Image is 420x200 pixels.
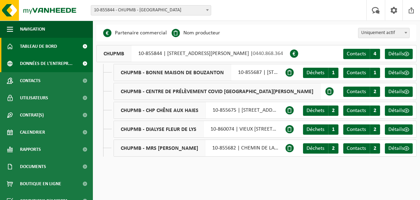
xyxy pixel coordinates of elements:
span: 2 [328,143,338,154]
span: CHUPMB - BONNE MAISON DE BOUZANTON [114,64,231,81]
li: Nom producteur [172,28,220,38]
a: Contacts 2 [343,124,380,135]
span: Données de l'entrepr... [20,55,73,72]
span: Uniquement actif [358,28,409,38]
span: 1 [370,68,380,78]
span: Détails [388,70,404,76]
span: 0440.868.364 [253,51,283,56]
span: 1 [328,68,338,78]
span: CHUPMB - CENTRE DE PRÉLÈVEMENT COVID [GEOGRAPHIC_DATA][PERSON_NAME] [114,83,321,100]
span: Contacts [347,108,366,113]
div: 10-855682 | CHEMIN DE LA CURE D'AIR 19, 7000 MONS [114,140,286,157]
a: Déchets 2 [303,105,338,116]
span: Contacts [347,70,366,76]
span: Déchets [306,127,324,132]
span: 2 [370,124,380,135]
span: CHUPMB - CHP CHÊNE AUX HAIES [114,102,206,119]
span: Contrat(s) [20,107,44,124]
span: Calendrier [20,124,45,141]
span: Navigation [20,21,45,38]
div: 10-860074 | VIEUX [STREET_ADDRESS] [114,121,286,138]
span: 4 [370,49,380,59]
div: 10-855844 | [STREET_ADDRESS][PERSON_NAME] | [96,45,290,62]
a: Contacts 4 [343,49,380,59]
a: Déchets 1 [303,124,338,135]
a: Détails [385,143,413,154]
span: 10-855844 - CHUPMB - MONS [91,5,211,15]
a: Déchets 2 [303,143,338,154]
span: 2 [370,143,380,154]
span: Détails [388,146,404,151]
a: Contacts 2 [343,143,380,154]
span: CHUPMB - DIALYSE FLEUR DE LYS [114,121,204,137]
span: 2 [370,87,380,97]
span: CHUPMB - MRS [PERSON_NAME] [114,140,205,156]
span: Utilisateurs [20,89,48,107]
span: Contacts [347,89,366,95]
span: 10-855844 - CHUPMB - MONS [91,5,211,15]
span: Contacts [20,72,41,89]
span: Détails [388,89,404,95]
span: Contacts [347,146,366,151]
div: 10-855675 | [STREET_ADDRESS] [114,102,286,119]
a: Contacts 2 [343,105,380,116]
span: Contacts [347,127,366,132]
span: Détails [388,127,404,132]
a: Détails [385,105,413,116]
a: Détails [385,124,413,135]
span: 2 [370,105,380,116]
span: Déchets [306,108,324,113]
span: 1 [328,124,338,135]
span: Uniquement actif [358,28,410,38]
a: Détails [385,49,413,59]
span: Détails [388,108,404,113]
span: Documents [20,158,46,175]
li: Partenaire commercial [103,28,167,38]
div: [STREET_ADDRESS] [114,83,325,100]
span: Boutique en ligne [20,175,61,192]
a: Détails [385,68,413,78]
span: 2 [328,105,338,116]
a: Déchets 1 [303,68,338,78]
span: Rapports [20,141,41,158]
span: CHUPMB [97,45,131,62]
span: Déchets [306,70,324,76]
div: 10-855687 | [STREET_ADDRESS][PERSON_NAME] [114,64,286,81]
span: Déchets [306,146,324,151]
span: Contacts [347,51,366,57]
span: Détails [388,51,404,57]
a: Détails [385,87,413,97]
a: Contacts 1 [343,68,380,78]
span: Tableau de bord [20,38,57,55]
a: Contacts 2 [343,87,380,97]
